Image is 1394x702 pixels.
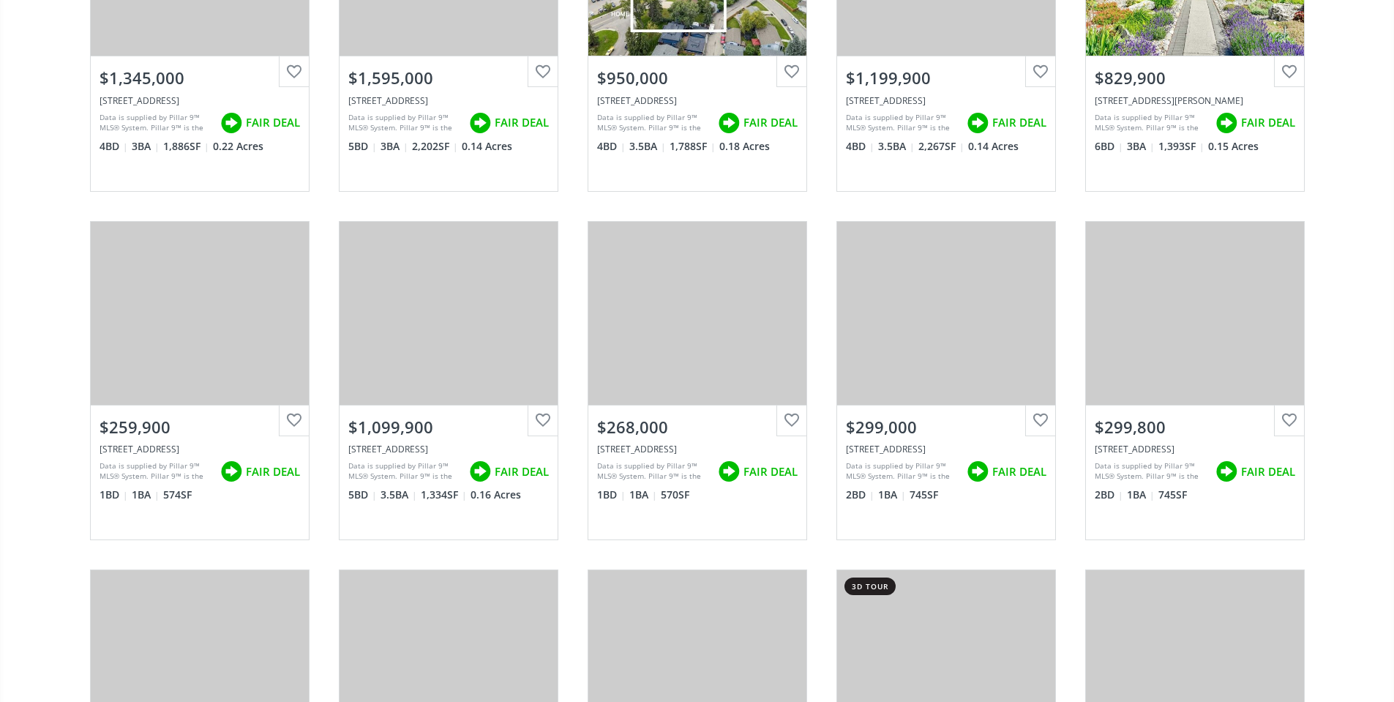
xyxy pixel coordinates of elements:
[1158,139,1204,154] span: 1,393 SF
[246,115,300,130] span: FAIR DEAL
[846,112,959,134] div: Data is supplied by Pillar 9™ MLS® System. Pillar 9™ is the owner of the copyright in its MLS® Sy...
[846,488,874,502] span: 2 BD
[1158,488,1187,502] span: 745 SF
[597,443,798,455] div: 11811 Lake Fraser Drive SE #1708, Calgary, AB T2J 7J4
[495,115,549,130] span: FAIR DEAL
[381,488,417,502] span: 3.5 BA
[100,67,300,89] div: $1,345,000
[348,67,549,89] div: $1,595,000
[1095,94,1295,107] div: 1024 Lake Christina Way SE, Calgary, AB T2J 2R3
[597,112,711,134] div: Data is supplied by Pillar 9™ MLS® System. Pillar 9™ is the owner of the copyright in its MLS® Sy...
[348,139,377,154] span: 5 BD
[421,488,467,502] span: 1,334 SF
[132,488,160,502] span: 1 BA
[1095,139,1123,154] span: 6 BD
[846,67,1046,89] div: $1,199,900
[348,416,549,438] div: $1,099,900
[714,108,743,138] img: rating icon
[246,464,300,479] span: FAIR DEAL
[597,416,798,438] div: $268,000
[846,460,959,482] div: Data is supplied by Pillar 9™ MLS® System. Pillar 9™ is the owner of the copyright in its MLS® Sy...
[573,206,822,555] a: $268,000[STREET_ADDRESS]Data is supplied by Pillar 9™ MLS® System. Pillar 9™ is the owner of the ...
[217,457,246,486] img: rating icon
[348,488,377,502] span: 5 BD
[1241,115,1295,130] span: FAIR DEAL
[629,488,657,502] span: 1 BA
[743,115,798,130] span: FAIR DEAL
[495,464,549,479] span: FAIR DEAL
[465,108,495,138] img: rating icon
[846,443,1046,455] div: 11811 Lake Fraser Drive SE #3611, Calgary, AB T2J 7J4
[846,416,1046,438] div: $299,000
[846,139,874,154] span: 4 BD
[100,416,300,438] div: $259,900
[963,108,992,138] img: rating icon
[661,488,689,502] span: 570 SF
[1241,464,1295,479] span: FAIR DEAL
[846,94,1046,107] div: 409 Lake Simcoe Crescent SE, Calgary, AB T2J 5L3
[822,206,1071,555] a: $299,000[STREET_ADDRESS]Data is supplied by Pillar 9™ MLS® System. Pillar 9™ is the owner of the ...
[1212,457,1241,486] img: rating icon
[968,139,1019,154] span: 0.14 Acres
[348,443,549,455] div: 927 120 Avenue SE, Calgary, AB T2J2K8
[100,488,128,502] span: 1 BD
[213,139,263,154] span: 0.22 Acres
[1071,206,1319,555] a: $299,800[STREET_ADDRESS]Data is supplied by Pillar 9™ MLS® System. Pillar 9™ is the owner of the ...
[963,457,992,486] img: rating icon
[324,206,573,555] a: $1,099,900[STREET_ADDRESS]Data is supplied by Pillar 9™ MLS® System. Pillar 9™ is the owner of th...
[714,457,743,486] img: rating icon
[597,460,711,482] div: Data is supplied by Pillar 9™ MLS® System. Pillar 9™ is the owner of the copyright in its MLS® Sy...
[597,139,626,154] span: 4 BD
[1212,108,1241,138] img: rating icon
[1095,67,1295,89] div: $829,900
[597,94,798,107] div: 904 Lake Bonavista Green SE, Calgary, AB T2J 2M8
[597,488,626,502] span: 1 BD
[910,488,938,502] span: 745 SF
[629,139,666,154] span: 3.5 BA
[1127,139,1155,154] span: 3 BA
[412,139,458,154] span: 2,202 SF
[381,139,408,154] span: 3 BA
[471,488,521,502] span: 0.16 Acres
[918,139,964,154] span: 2,267 SF
[1208,139,1259,154] span: 0.15 Acres
[217,108,246,138] img: rating icon
[462,139,512,154] span: 0.14 Acres
[597,67,798,89] div: $950,000
[100,94,300,107] div: 116 Lake Tahoe Green SE, Calgary, AB T2J4X6
[1127,488,1155,502] span: 1 BA
[719,139,770,154] span: 0.18 Acres
[100,112,213,134] div: Data is supplied by Pillar 9™ MLS® System. Pillar 9™ is the owner of the copyright in its MLS® Sy...
[1095,416,1295,438] div: $299,800
[100,460,213,482] div: Data is supplied by Pillar 9™ MLS® System. Pillar 9™ is the owner of the copyright in its MLS® Sy...
[1095,460,1208,482] div: Data is supplied by Pillar 9™ MLS® System. Pillar 9™ is the owner of the copyright in its MLS® Sy...
[163,488,192,502] span: 574 SF
[1095,488,1123,502] span: 2 BD
[348,460,462,482] div: Data is supplied by Pillar 9™ MLS® System. Pillar 9™ is the owner of the copyright in its MLS® Sy...
[100,443,300,455] div: 11811 Lake Fraser Drive SE #5509, Calgary, AB T2J 7J4
[465,457,495,486] img: rating icon
[100,139,128,154] span: 4 BD
[75,206,324,555] a: $259,900[STREET_ADDRESS]Data is supplied by Pillar 9™ MLS® System. Pillar 9™ is the owner of the ...
[1095,443,1295,455] div: 11811 Lake Fraser Drive SE #5608, Calgary, AB T2J 7J1
[348,112,462,134] div: Data is supplied by Pillar 9™ MLS® System. Pillar 9™ is the owner of the copyright in its MLS® Sy...
[163,139,209,154] span: 1,886 SF
[1095,112,1208,134] div: Data is supplied by Pillar 9™ MLS® System. Pillar 9™ is the owner of the copyright in its MLS® Sy...
[992,115,1046,130] span: FAIR DEAL
[878,488,906,502] span: 1 BA
[132,139,160,154] span: 3 BA
[348,94,549,107] div: 13016 Lake Twintree Road SE, Calgary, AB t2j2x3
[670,139,716,154] span: 1,788 SF
[878,139,915,154] span: 3.5 BA
[743,464,798,479] span: FAIR DEAL
[992,464,1046,479] span: FAIR DEAL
